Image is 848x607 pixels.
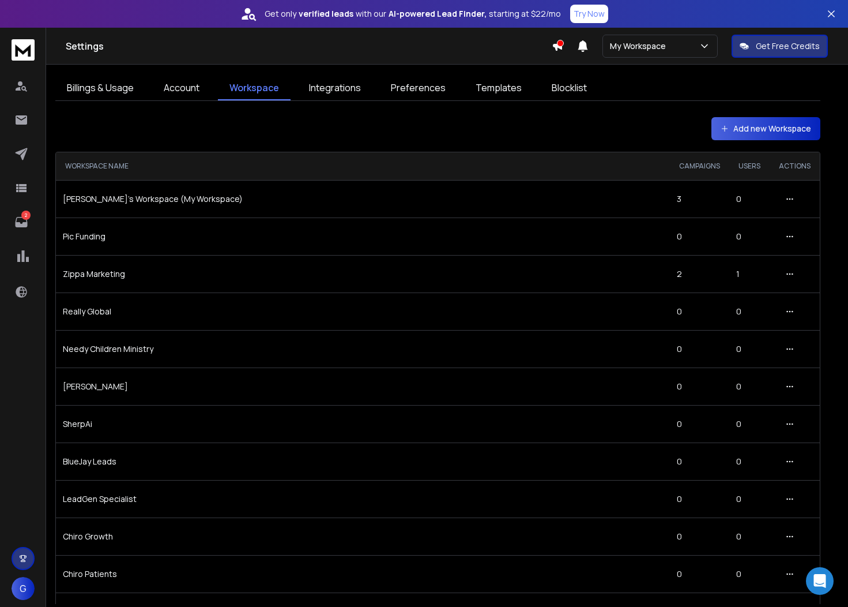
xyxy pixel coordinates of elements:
p: 2 [21,211,31,220]
td: BlueJay Leads [56,443,670,480]
td: 0 [670,443,729,480]
a: 2 [10,211,33,234]
strong: verified leads [299,8,353,20]
button: G [12,577,35,600]
p: Get only with our starting at $22/mo [265,8,561,20]
td: 0 [670,218,729,255]
td: 0 [670,330,729,368]
td: Chiro Patients [56,555,670,593]
td: 0 [729,218,770,255]
td: 0 [729,443,770,480]
td: Pic Funding [56,218,670,255]
a: Blocklist [540,76,598,100]
td: SherpAi [56,405,670,443]
img: logo [12,39,35,61]
td: 3 [670,180,729,218]
strong: AI-powered Lead Finder, [389,8,487,20]
td: Zippa Marketing [56,255,670,293]
td: 0 [729,330,770,368]
td: 0 [670,293,729,330]
td: Chiro Growth [56,518,670,555]
td: LeadGen Specialist [56,480,670,518]
td: 0 [729,405,770,443]
td: 0 [729,555,770,593]
th: WORKSPACE NAME [56,152,670,180]
th: USERS [729,152,770,180]
td: 0 [670,555,729,593]
p: Try Now [574,8,605,20]
button: Add new Workspace [711,117,820,140]
th: CAMPAIGNS [670,152,729,180]
p: My Workspace [610,40,670,52]
td: 0 [670,480,729,518]
td: 0 [670,518,729,555]
button: Get Free Credits [732,35,828,58]
button: Try Now [570,5,608,23]
td: 0 [729,368,770,405]
td: 0 [729,293,770,330]
td: 1 [729,255,770,293]
a: Preferences [379,76,457,100]
div: Open Intercom Messenger [806,567,834,595]
td: 0 [729,180,770,218]
p: Get Free Credits [756,40,820,52]
a: Workspace [218,76,291,100]
td: [PERSON_NAME] [56,368,670,405]
a: Billings & Usage [55,76,145,100]
td: 0 [670,405,729,443]
a: Account [152,76,211,100]
td: Needy Children Ministry [56,330,670,368]
th: ACTIONS [770,152,820,180]
h1: Settings [66,39,552,53]
td: 0 [729,518,770,555]
td: 2 [670,255,729,293]
td: 0 [670,368,729,405]
td: 0 [729,480,770,518]
a: Templates [464,76,533,100]
a: Integrations [297,76,372,100]
td: [PERSON_NAME]'s Workspace (My Workspace) [56,180,670,218]
td: Really Global [56,293,670,330]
